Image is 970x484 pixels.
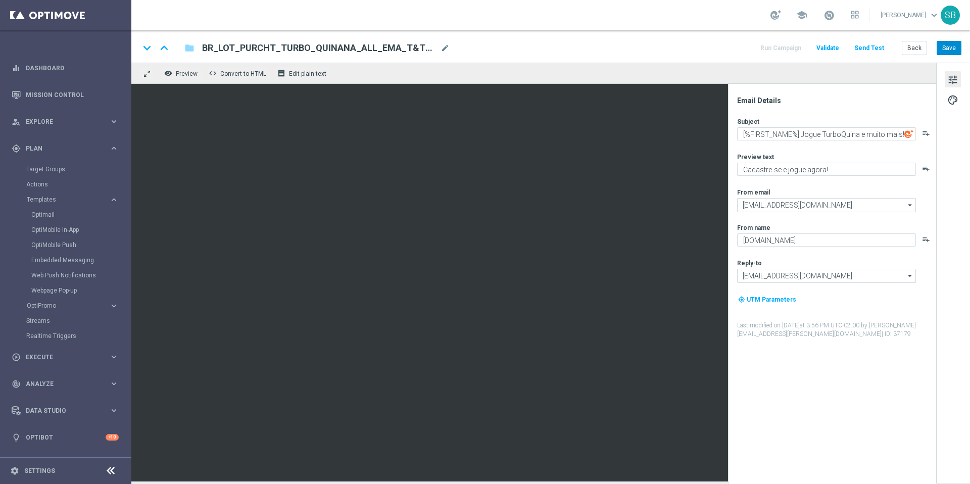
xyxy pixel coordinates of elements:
[12,406,109,415] div: Data Studio
[26,162,130,177] div: Target Groups
[184,42,195,54] i: folder
[922,129,930,137] i: playlist_add
[206,67,271,80] button: code Convert to HTML
[947,73,958,86] span: tune
[11,64,119,72] button: equalizer Dashboard
[26,196,119,204] div: Templates keyboard_arrow_right
[905,199,915,212] i: arrow_drop_down
[12,424,119,451] div: Optibot
[11,118,119,126] button: person_search Explore keyboard_arrow_right
[27,197,99,203] span: Templates
[922,165,930,173] i: playlist_add
[162,67,202,80] button: remove_red_eye Preview
[747,296,796,303] span: UTM Parameters
[853,41,886,55] button: Send Test
[12,353,109,362] div: Execute
[738,296,745,303] i: my_location
[937,41,961,55] button: Save
[737,118,759,126] label: Subject
[26,119,109,125] span: Explore
[31,237,130,253] div: OptiMobile Push
[945,91,961,108] button: palette
[11,433,119,442] button: lightbulb Optibot +10
[11,144,119,153] button: gps_fixed Plan keyboard_arrow_right
[26,55,119,81] a: Dashboard
[31,253,130,268] div: Embedded Messaging
[209,69,217,77] span: code
[109,117,119,126] i: keyboard_arrow_right
[31,226,105,234] a: OptiMobile In-App
[947,93,958,107] span: palette
[109,352,119,362] i: keyboard_arrow_right
[157,40,172,56] i: keyboard_arrow_up
[737,153,774,161] label: Preview text
[26,180,105,188] a: Actions
[31,283,130,298] div: Webpage Pop-up
[109,195,119,205] i: keyboard_arrow_right
[139,40,155,56] i: keyboard_arrow_down
[26,192,130,298] div: Templates
[737,198,916,212] input: Select
[31,222,130,237] div: OptiMobile In-App
[902,41,927,55] button: Back
[737,269,916,283] input: Select
[26,177,130,192] div: Actions
[12,81,119,108] div: Mission Control
[31,211,105,219] a: Optimail
[26,381,109,387] span: Analyze
[737,188,770,197] label: From email
[26,313,130,328] div: Streams
[24,468,55,474] a: Settings
[441,43,450,53] span: mode_edit
[11,353,119,361] button: play_circle_outline Execute keyboard_arrow_right
[737,224,770,232] label: From name
[945,71,961,87] button: tune
[12,64,21,73] i: equalizer
[11,407,119,415] button: Data Studio keyboard_arrow_right
[289,70,326,77] span: Edit plain text
[11,380,119,388] button: track_changes Analyze keyboard_arrow_right
[12,379,21,389] i: track_changes
[31,268,130,283] div: Web Push Notifications
[880,8,941,23] a: [PERSON_NAME]keyboard_arrow_down
[737,259,762,267] label: Reply-to
[27,303,99,309] span: OptiPromo
[26,165,105,173] a: Target Groups
[109,406,119,415] i: keyboard_arrow_right
[109,143,119,153] i: keyboard_arrow_right
[183,40,196,56] button: folder
[26,424,106,451] a: Optibot
[929,10,940,21] span: keyboard_arrow_down
[27,197,109,203] div: Templates
[922,235,930,244] i: playlist_add
[12,144,109,153] div: Plan
[164,69,172,77] i: remove_red_eye
[905,269,915,282] i: arrow_drop_down
[12,117,21,126] i: person_search
[737,321,935,338] label: Last modified on [DATE] at 3:56 PM UTC-02:00 by [PERSON_NAME][EMAIL_ADDRESS][PERSON_NAME][DOMAIN_...
[26,81,119,108] a: Mission Control
[26,332,105,340] a: Realtime Triggers
[202,42,437,54] span: BR_LOT_PURCHT_TURBO_QUINANA_ALL_EMA_T&T_LT
[109,301,119,311] i: keyboard_arrow_right
[11,91,119,99] button: Mission Control
[941,6,960,25] div: SB
[31,207,130,222] div: Optimail
[26,302,119,310] button: OptiPromo keyboard_arrow_right
[12,117,109,126] div: Explore
[26,408,109,414] span: Data Studio
[796,10,807,21] span: school
[737,96,935,105] div: Email Details
[109,379,119,389] i: keyboard_arrow_right
[26,328,130,344] div: Realtime Triggers
[12,379,109,389] div: Analyze
[26,298,130,313] div: OptiPromo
